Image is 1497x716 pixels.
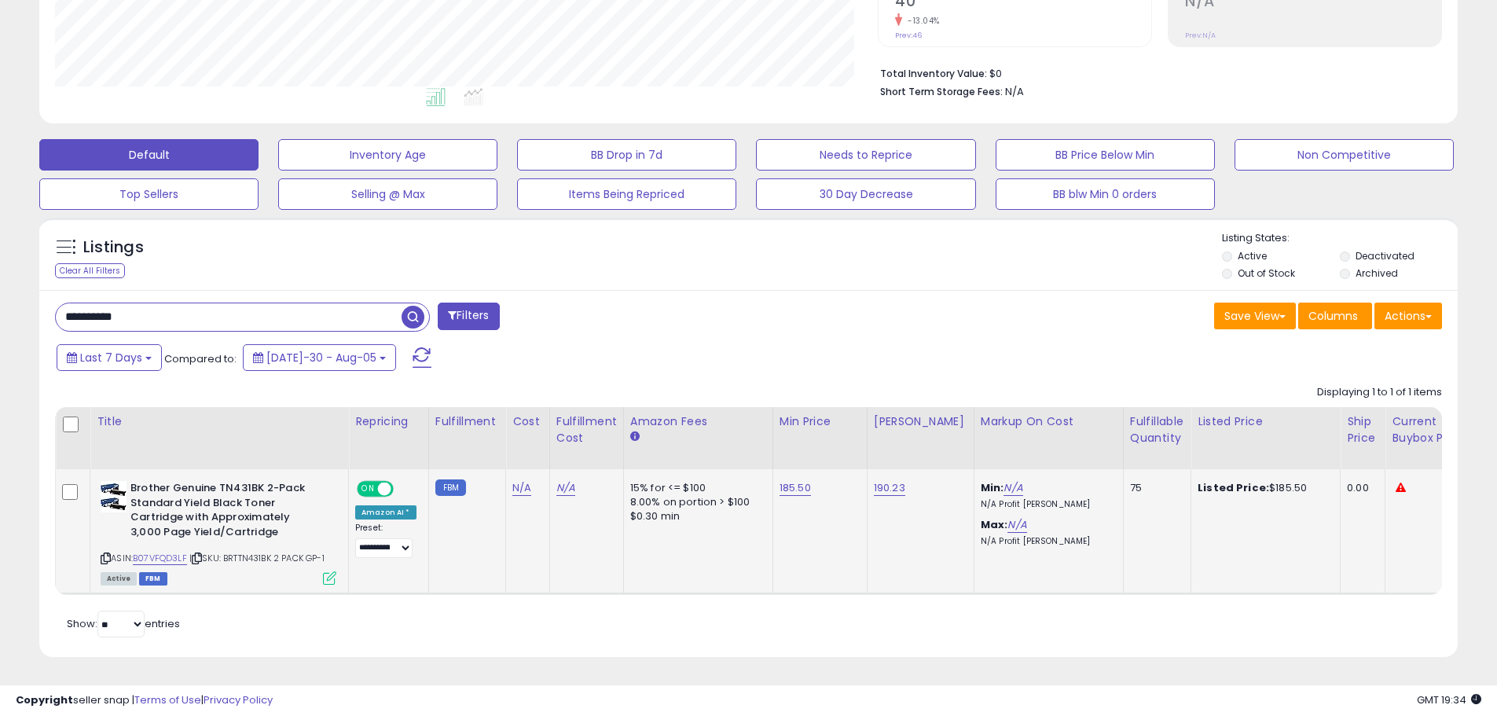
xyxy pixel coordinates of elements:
[981,480,1004,495] b: Min:
[355,523,416,558] div: Preset:
[39,139,259,171] button: Default
[101,572,137,586] span: All listings currently available for purchase on Amazon
[1130,481,1179,495] div: 75
[874,413,967,430] div: [PERSON_NAME]
[981,536,1111,547] p: N/A Profit [PERSON_NAME]
[266,350,376,365] span: [DATE]-30 - Aug-05
[780,480,811,496] a: 185.50
[512,413,543,430] div: Cost
[1417,692,1481,707] span: 2025-08-13 19:34 GMT
[880,67,987,80] b: Total Inventory Value:
[101,481,336,583] div: ASIN:
[902,15,940,27] small: -13.04%
[996,178,1215,210] button: BB blw Min 0 orders
[895,31,922,40] small: Prev: 46
[1235,139,1454,171] button: Non Competitive
[630,509,761,523] div: $0.30 min
[1356,266,1398,280] label: Archived
[630,481,761,495] div: 15% for <= $100
[981,499,1111,510] p: N/A Profit [PERSON_NAME]
[1004,480,1022,496] a: N/A
[1214,303,1296,329] button: Save View
[1374,303,1442,329] button: Actions
[517,178,736,210] button: Items Being Repriced
[630,413,766,430] div: Amazon Fees
[512,480,531,496] a: N/A
[435,479,466,496] small: FBM
[556,480,575,496] a: N/A
[1347,413,1378,446] div: Ship Price
[630,495,761,509] div: 8.00% on portion > $100
[981,517,1008,532] b: Max:
[97,413,342,430] div: Title
[756,178,975,210] button: 30 Day Decrease
[1317,385,1442,400] div: Displaying 1 to 1 of 1 items
[134,692,201,707] a: Terms of Use
[1005,84,1024,99] span: N/A
[435,413,499,430] div: Fulfillment
[16,693,273,708] div: seller snap | |
[1007,517,1026,533] a: N/A
[358,483,378,496] span: ON
[80,350,142,365] span: Last 7 Days
[1198,481,1328,495] div: $185.50
[83,237,144,259] h5: Listings
[630,430,640,444] small: Amazon Fees.
[55,263,125,278] div: Clear All Filters
[1298,303,1372,329] button: Columns
[880,85,1003,98] b: Short Term Storage Fees:
[39,178,259,210] button: Top Sellers
[101,481,127,512] img: 51vzwbD8pEL._SL40_.jpg
[974,407,1123,469] th: The percentage added to the cost of goods (COGS) that forms the calculator for Min & Max prices.
[1198,480,1269,495] b: Listed Price:
[1347,481,1373,495] div: 0.00
[1238,249,1267,263] label: Active
[355,413,422,430] div: Repricing
[874,480,905,496] a: 190.23
[1198,413,1334,430] div: Listed Price
[278,139,497,171] button: Inventory Age
[1222,231,1458,246] p: Listing States:
[517,139,736,171] button: BB Drop in 7d
[139,572,167,586] span: FBM
[67,616,180,631] span: Show: entries
[133,552,187,565] a: B07VFQD3LF
[1238,266,1295,280] label: Out of Stock
[1185,31,1216,40] small: Prev: N/A
[880,63,1430,82] li: $0
[164,351,237,366] span: Compared to:
[278,178,497,210] button: Selling @ Max
[780,413,860,430] div: Min Price
[996,139,1215,171] button: BB Price Below Min
[355,505,416,520] div: Amazon AI *
[1130,413,1184,446] div: Fulfillable Quantity
[1356,249,1414,263] label: Deactivated
[130,481,321,543] b: Brother Genuine TN431BK 2-Pack Standard Yield Black Toner Cartridge with Approximately 3,000 Page...
[189,552,325,564] span: | SKU: BRTTN431BK 2 PACK GP-1
[756,139,975,171] button: Needs to Reprice
[16,692,73,707] strong: Copyright
[981,413,1117,430] div: Markup on Cost
[438,303,499,330] button: Filters
[243,344,396,371] button: [DATE]-30 - Aug-05
[556,413,617,446] div: Fulfillment Cost
[391,483,416,496] span: OFF
[1308,308,1358,324] span: Columns
[1392,413,1473,446] div: Current Buybox Price
[204,692,273,707] a: Privacy Policy
[57,344,162,371] button: Last 7 Days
